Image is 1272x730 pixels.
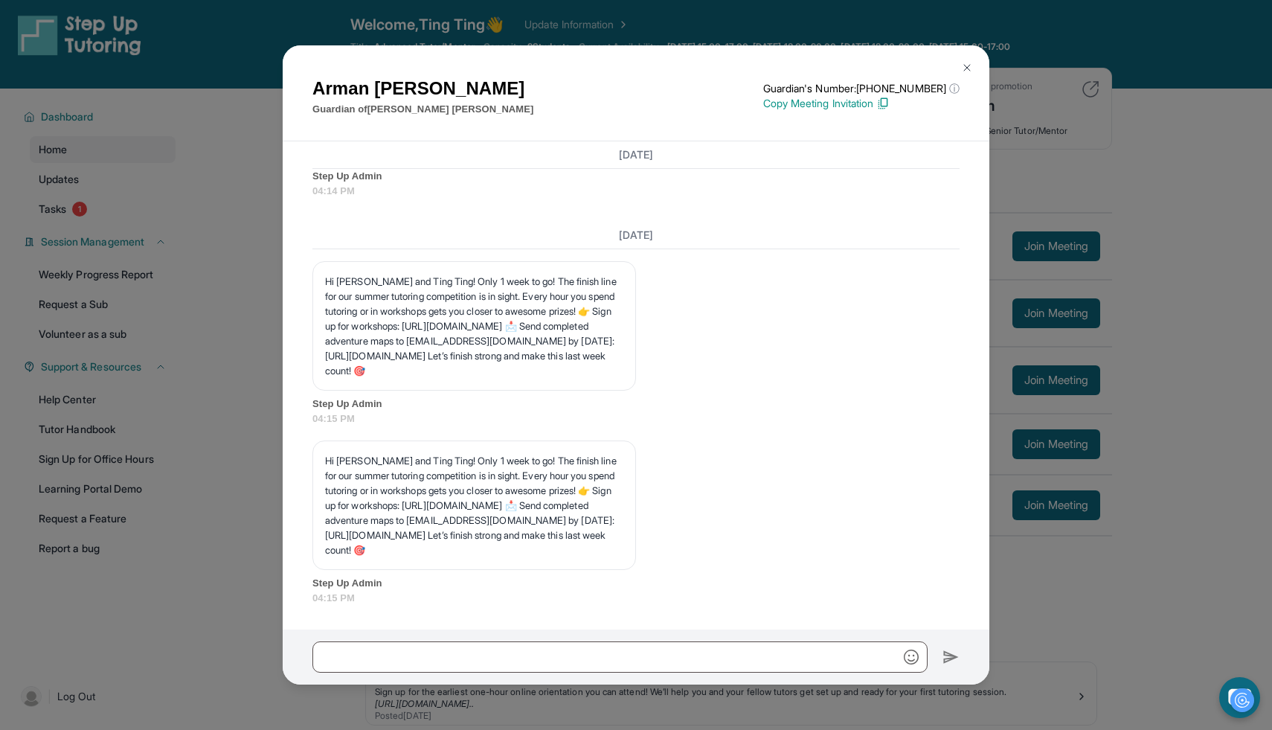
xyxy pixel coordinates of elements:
[312,102,533,117] p: Guardian of [PERSON_NAME] [PERSON_NAME]
[312,412,960,426] span: 04:15 PM
[325,274,623,378] p: Hi [PERSON_NAME] and Ting Ting! Only 1 week to go! The finish line for our summer tutoring compet...
[312,397,960,412] span: Step Up Admin
[763,81,960,96] p: Guardian's Number: [PHONE_NUMBER]
[312,591,960,606] span: 04:15 PM
[904,650,919,665] img: Emoji
[312,184,960,199] span: 04:14 PM
[312,147,960,162] h3: [DATE]
[312,75,533,102] h1: Arman [PERSON_NAME]
[312,228,960,243] h3: [DATE]
[312,576,960,591] span: Step Up Admin
[325,453,623,557] p: Hi [PERSON_NAME] and Ting Ting! Only 1 week to go! The finish line for our summer tutoring compet...
[1219,677,1260,718] button: chat-button
[763,96,960,111] p: Copy Meeting Invitation
[961,62,973,74] img: Close Icon
[949,81,960,96] span: ⓘ
[942,648,960,666] img: Send icon
[312,169,960,184] span: Step Up Admin
[876,97,890,110] img: Copy Icon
